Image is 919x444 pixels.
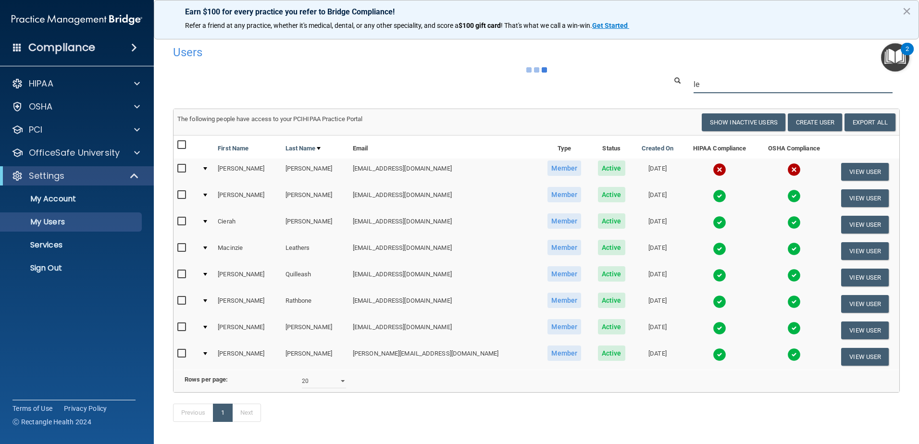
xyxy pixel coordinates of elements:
[844,113,895,131] a: Export All
[6,217,137,227] p: My Users
[282,317,349,344] td: [PERSON_NAME]
[787,295,801,308] img: tick.e7d51cea.svg
[282,264,349,291] td: Quilleash
[713,321,726,335] img: tick.e7d51cea.svg
[787,321,801,335] img: tick.e7d51cea.svg
[282,185,349,211] td: [PERSON_NAME]
[185,22,459,29] span: Refer a friend at any practice, whether it's medical, dental, or any other speciality, and score a
[12,101,140,112] a: OSHA
[282,159,349,185] td: [PERSON_NAME]
[598,213,625,229] span: Active
[598,240,625,255] span: Active
[633,291,682,317] td: [DATE]
[539,136,590,159] th: Type
[6,194,137,204] p: My Account
[29,101,53,112] p: OSHA
[214,185,281,211] td: [PERSON_NAME]
[702,113,785,131] button: Show Inactive Users
[213,404,233,422] a: 1
[787,216,801,229] img: tick.e7d51cea.svg
[906,49,909,62] div: 2
[547,240,581,255] span: Member
[12,170,139,182] a: Settings
[633,238,682,264] td: [DATE]
[501,22,592,29] span: ! That's what we call a win-win.
[282,291,349,317] td: Rathbone
[28,41,95,54] h4: Compliance
[12,417,91,427] span: Ⓒ Rectangle Health 2024
[214,159,281,185] td: [PERSON_NAME]
[214,317,281,344] td: [PERSON_NAME]
[713,269,726,282] img: tick.e7d51cea.svg
[841,216,889,234] button: View User
[841,269,889,286] button: View User
[12,10,142,29] img: PMB logo
[633,344,682,370] td: [DATE]
[218,143,248,154] a: First Name
[349,344,539,370] td: [PERSON_NAME][EMAIL_ADDRESS][DOMAIN_NAME]
[713,348,726,361] img: tick.e7d51cea.svg
[6,263,137,273] p: Sign Out
[841,163,889,181] button: View User
[633,185,682,211] td: [DATE]
[590,136,633,159] th: Status
[349,185,539,211] td: [EMAIL_ADDRESS][DOMAIN_NAME]
[349,136,539,159] th: Email
[598,345,625,361] span: Active
[713,295,726,308] img: tick.e7d51cea.svg
[598,266,625,282] span: Active
[173,404,213,422] a: Previous
[12,78,140,89] a: HIPAA
[787,189,801,203] img: tick.e7d51cea.svg
[64,404,107,413] a: Privacy Policy
[349,264,539,291] td: [EMAIL_ADDRESS][DOMAIN_NAME]
[598,160,625,176] span: Active
[547,187,581,202] span: Member
[29,147,120,159] p: OfficeSafe University
[12,124,140,136] a: PCI
[173,46,591,59] h4: Users
[787,269,801,282] img: tick.e7d51cea.svg
[349,291,539,317] td: [EMAIL_ADDRESS][DOMAIN_NAME]
[6,240,137,250] p: Services
[547,266,581,282] span: Member
[12,147,140,159] a: OfficeSafe University
[547,213,581,229] span: Member
[633,211,682,238] td: [DATE]
[787,242,801,256] img: tick.e7d51cea.svg
[788,113,842,131] button: Create User
[282,238,349,264] td: Leathers
[787,163,801,176] img: cross.ca9f0e7f.svg
[902,3,911,19] button: Close
[29,124,42,136] p: PCI
[598,293,625,308] span: Active
[185,376,228,383] b: Rows per page:
[349,211,539,238] td: [EMAIL_ADDRESS][DOMAIN_NAME]
[633,159,682,185] td: [DATE]
[177,115,363,123] span: The following people have access to your PCIHIPAA Practice Portal
[547,160,581,176] span: Member
[214,264,281,291] td: [PERSON_NAME]
[214,291,281,317] td: [PERSON_NAME]
[713,216,726,229] img: tick.e7d51cea.svg
[12,404,52,413] a: Terms of Use
[713,242,726,256] img: tick.e7d51cea.svg
[787,348,801,361] img: tick.e7d51cea.svg
[214,211,281,238] td: Cierah
[841,295,889,313] button: View User
[758,136,831,159] th: OSHA Compliance
[29,170,64,182] p: Settings
[881,43,909,72] button: Open Resource Center, 2 new notifications
[547,319,581,334] span: Member
[841,189,889,207] button: View User
[282,211,349,238] td: [PERSON_NAME]
[185,7,888,16] p: Earn $100 for every practice you refer to Bridge Compliance!
[841,242,889,260] button: View User
[633,264,682,291] td: [DATE]
[286,143,321,154] a: Last Name
[713,189,726,203] img: tick.e7d51cea.svg
[526,67,547,73] img: ajax-loader.4d491dd7.gif
[642,143,673,154] a: Created On
[713,163,726,176] img: cross.ca9f0e7f.svg
[592,22,629,29] a: Get Started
